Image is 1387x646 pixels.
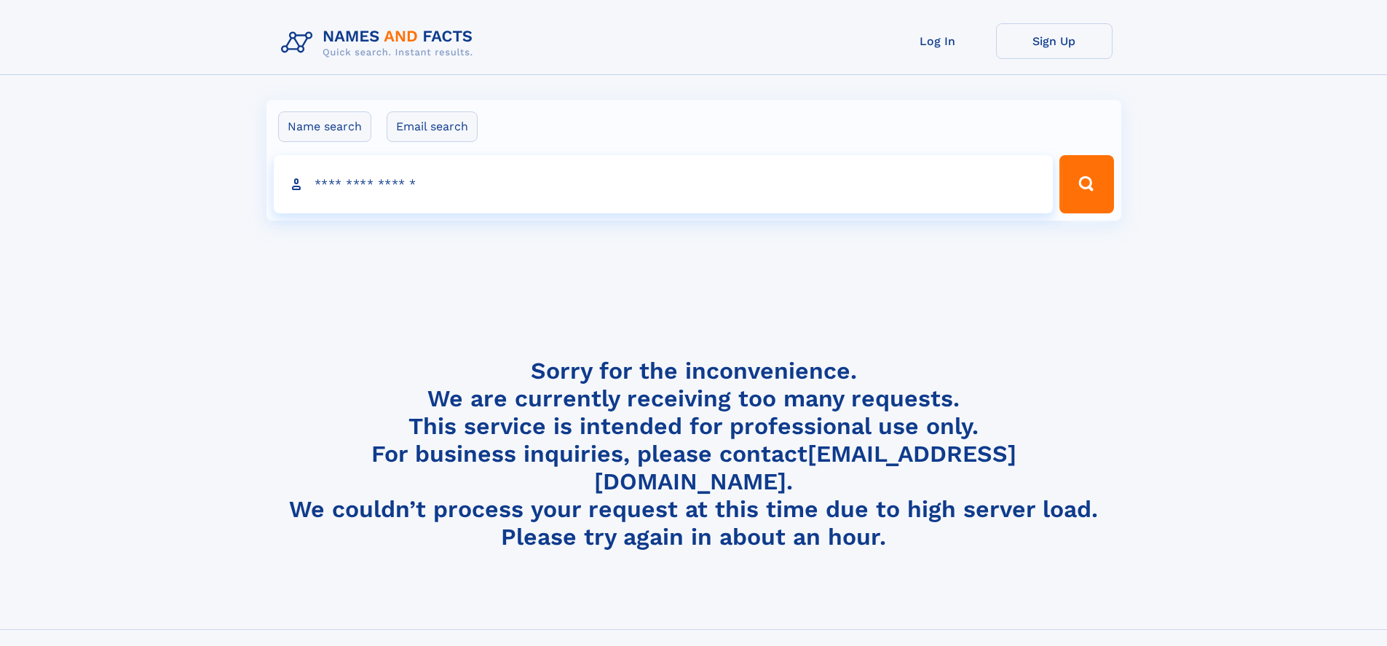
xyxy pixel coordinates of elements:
[996,23,1113,59] a: Sign Up
[274,155,1054,213] input: search input
[880,23,996,59] a: Log In
[278,111,371,142] label: Name search
[1059,155,1113,213] button: Search Button
[387,111,478,142] label: Email search
[594,440,1016,495] a: [EMAIL_ADDRESS][DOMAIN_NAME]
[275,23,485,63] img: Logo Names and Facts
[275,357,1113,551] h4: Sorry for the inconvenience. We are currently receiving too many requests. This service is intend...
